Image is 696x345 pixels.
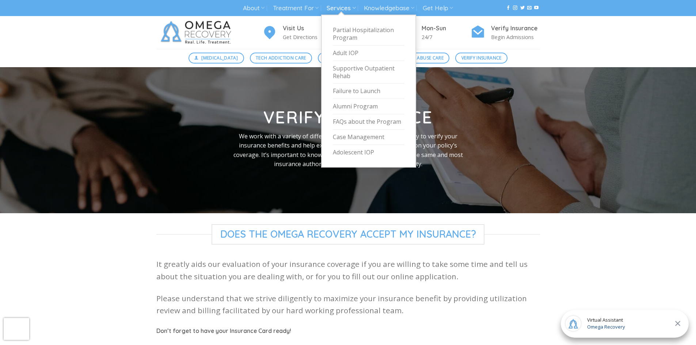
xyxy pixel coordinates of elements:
a: [MEDICAL_DATA] [189,53,244,64]
p: 24/7 [422,33,471,41]
a: Services [327,1,355,15]
a: FAQs about the Program [333,114,404,130]
a: Tech Addiction Care [250,53,312,64]
h5: Don’t forget to have your Insurance Card ready! [156,326,540,336]
a: Adolescent IOP [333,145,404,160]
h4: Visit Us [283,24,332,33]
a: Knowledgebase [364,1,414,15]
a: Verify Insurance [455,53,507,64]
p: Please understand that we strive diligently to maximize your insurance benefit by providing utili... [156,292,540,317]
a: About [243,1,265,15]
span: Verify Insurance [461,54,502,61]
a: Treatment For [273,1,319,15]
span: [MEDICAL_DATA] [201,54,238,61]
a: Follow on Twitter [520,5,525,11]
span: Substance Abuse Care [390,54,444,61]
p: Begin Admissions [491,33,540,41]
a: Visit Us Get Directions [262,24,332,42]
a: Follow on Facebook [506,5,510,11]
p: It greatly aids our evaluation of your insurance coverage if you are willing to take some time an... [156,258,540,283]
a: Follow on Instagram [513,5,517,11]
h4: Mon-Sun [422,24,471,33]
span: Does The Omega Recovery Accept My Insurance? [212,224,485,245]
p: Get Directions [283,33,332,41]
a: Partial Hospitalization Program [333,23,404,46]
a: Mental Health Care [318,53,378,64]
a: Substance Abuse Care [384,53,449,64]
a: Send us an email [527,5,532,11]
strong: Verify Insurance [263,107,433,128]
span: Tech Addiction Care [256,54,306,61]
a: Supportive Outpatient Rehab [333,61,404,84]
a: Failure to Launch [333,84,404,99]
h4: Verify Insurance [491,24,540,33]
a: Get Help [423,1,453,15]
a: Adult IOP [333,46,404,61]
a: Follow on YouTube [534,5,539,11]
a: Case Management [333,130,404,145]
img: Omega Recovery [156,16,239,49]
a: Alumni Program [333,99,404,114]
p: We work with a variety of different insurance plans. We are happy to verify your insurance benefi... [230,132,467,169]
a: Verify Insurance Begin Admissions [471,24,540,42]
